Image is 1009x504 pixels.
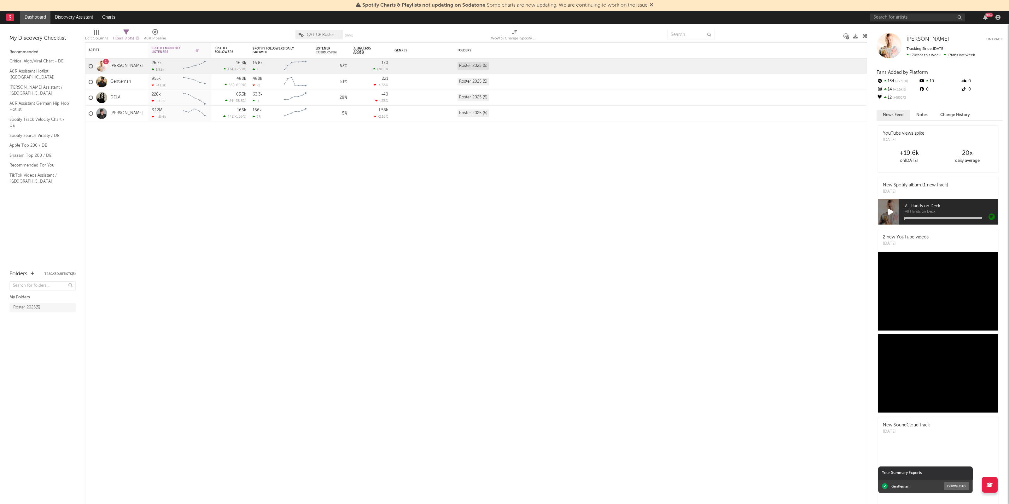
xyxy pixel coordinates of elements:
div: Spotify Monthly Listeners [152,46,199,54]
input: Search... [667,30,714,39]
div: ( ) [224,67,246,71]
div: Genres [394,49,435,52]
div: -41.3k [152,83,166,87]
input: Search for artists [870,14,965,21]
button: Notes [910,110,934,120]
button: Tracked Artists(5) [44,273,76,276]
div: [DATE] [883,241,929,247]
div: -2 [253,83,260,87]
span: 134 [228,68,233,71]
input: Search for folders... [9,281,76,290]
div: 63.3k [236,92,246,97]
span: Fans Added by Platform [877,70,928,75]
a: Critical Algo/Viral Chart - DE [9,58,69,65]
div: daily average [938,157,996,165]
div: Folders [458,49,505,52]
button: Save [345,34,353,37]
div: 0 [961,77,1003,85]
span: +500 % [892,96,906,100]
a: Spotify Track Velocity Chart / DE [9,116,69,129]
div: Gentleman [891,484,909,489]
button: Download [944,482,969,490]
span: Tracking Since: [DATE] [907,47,944,51]
div: WoW % Change (Spotify Monthly Listeners) [491,27,538,45]
span: [PERSON_NAME] [907,37,949,42]
div: ( ) [225,99,246,103]
div: 26.7k [152,61,162,65]
span: Spotify Charts & Playlists not updating on Sodatone [362,3,485,8]
div: +19.6k [880,149,938,157]
div: Your Summary Exports [878,466,973,480]
div: Spotify Followers Daily Growth [253,47,300,54]
div: 1.58k [378,108,388,112]
div: 226k [152,92,161,97]
div: 166k [253,108,262,112]
div: 488k [236,77,246,81]
a: Apple Top 200 / DE [9,142,69,149]
div: -135 % [375,99,388,103]
div: 16.8k [236,61,246,65]
svg: Chart title [180,106,208,121]
div: 3.12M [152,108,162,112]
div: 170 [382,61,388,65]
span: +1.5k % [892,88,906,91]
a: Recommended For You [9,162,69,169]
div: [DATE] [883,429,930,435]
div: Roster 2025 (5) [458,62,489,70]
span: 24 [229,99,233,103]
a: [PERSON_NAME] Assistant / [GEOGRAPHIC_DATA] [9,84,69,97]
div: 0 [919,85,960,94]
div: New Spotify album (1 new track) [883,182,948,189]
a: Shazam Top 200 / DE [9,152,69,159]
svg: Chart title [281,106,309,121]
div: -40 [381,92,388,97]
div: Recommended [9,49,76,56]
span: -1.56 % [235,115,245,119]
div: 63.3k [253,92,263,97]
div: Edit Columns [85,27,108,45]
div: New SoundCloud track [883,422,930,429]
div: 9 [253,99,259,103]
span: 17 fans last week [907,53,975,57]
div: Roster 2025 (5) [458,109,489,117]
div: 99 + [985,13,993,17]
span: -38.5 % [234,99,245,103]
div: A&R Pipeline [144,27,166,45]
a: Gentleman [110,79,131,85]
button: Untrack [986,36,1003,43]
a: Charts [98,11,120,24]
div: 1.92k [152,67,164,72]
span: 442 [227,115,234,119]
div: -4.33 % [374,83,388,87]
svg: Chart title [180,90,208,106]
div: WoW % Change (Spotify Monthly Listeners) [491,35,538,42]
div: Roster 2025 (5) [458,94,489,101]
a: DELA [110,95,120,100]
div: Filters(4 of 5) [113,27,139,45]
div: 78 [253,115,261,119]
span: 7-Day Fans Added [353,46,379,54]
div: 10 [919,77,960,85]
div: 488k [253,77,262,81]
div: Spotify Followers [215,46,237,54]
span: All Hands on Deck [905,202,998,210]
a: Spotify Search Virality / DE [9,132,69,139]
div: 4 [253,67,259,72]
div: YouTube views spike [883,130,924,137]
div: My Discovery Checklist [9,35,76,42]
span: : Some charts are now updating. We are continuing to work on the issue [362,3,648,8]
div: 20 x [938,149,996,157]
div: +900 % [373,67,388,71]
svg: Chart title [180,74,208,90]
div: 955k [152,77,161,81]
div: 12 [877,94,919,102]
div: on [DATE] [880,157,938,165]
a: Discovery Assistant [50,11,98,24]
span: +609 % [234,84,245,87]
div: [DATE] [883,189,948,195]
div: 51 % [316,78,347,86]
div: ( ) [223,114,246,119]
span: +738 % [234,68,245,71]
a: TikTok Videos Assistant / [GEOGRAPHIC_DATA] [9,172,69,185]
a: [PERSON_NAME] [110,111,143,116]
